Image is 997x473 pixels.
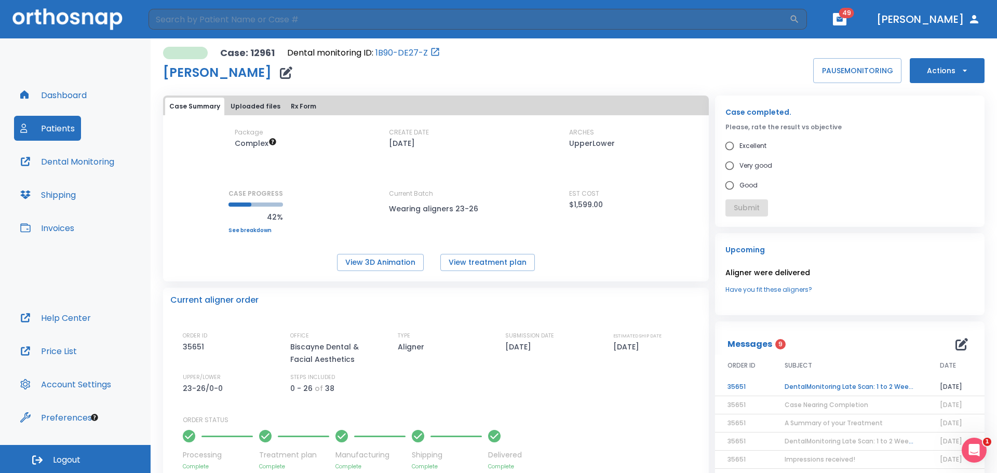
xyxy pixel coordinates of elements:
[235,128,263,137] p: Package
[287,47,373,59] p: Dental monitoring ID:
[228,227,283,234] a: See breakdown
[940,455,962,464] span: [DATE]
[389,137,415,150] p: [DATE]
[727,338,772,350] p: Messages
[14,116,81,141] button: Patients
[725,244,974,256] p: Upcoming
[389,202,482,215] p: Wearing aligners 23-26
[183,382,226,395] p: 23-26/0-0
[165,98,224,115] button: Case Summary
[983,438,991,446] span: 1
[14,372,117,397] button: Account Settings
[725,285,974,294] a: Have you fit these aligners?
[335,450,406,461] p: Manufacturing
[14,339,83,363] button: Price List
[14,215,80,240] button: Invoices
[940,437,962,445] span: [DATE]
[839,8,854,18] span: 49
[325,382,334,395] p: 38
[715,378,772,396] td: 35651
[220,47,275,59] p: Case: 12961
[375,47,428,59] a: 1B90-DE27-Z
[315,382,323,395] p: of
[14,305,97,330] button: Help Center
[183,415,702,425] p: ORDER STATUS
[53,454,80,466] span: Logout
[785,455,855,464] span: Impressions received!
[337,254,424,271] button: View 3D Animation
[940,418,962,427] span: [DATE]
[727,455,746,464] span: 35651
[335,463,406,470] p: Complete
[14,83,93,107] button: Dashboard
[235,138,277,148] span: Up to 50 Steps (100 aligners)
[14,149,120,174] button: Dental Monitoring
[290,373,335,382] p: STEPS INCLUDED
[785,400,868,409] span: Case Nearing Completion
[613,331,662,341] p: ESTIMATED SHIP DATE
[90,413,99,422] div: Tooltip anchor
[727,400,746,409] span: 35651
[228,189,283,198] p: CASE PROGRESS
[927,378,985,396] td: [DATE]
[739,140,766,152] span: Excellent
[569,137,615,150] p: UpperLower
[613,341,643,353] p: [DATE]
[440,254,535,271] button: View treatment plan
[569,128,594,137] p: ARCHES
[727,418,746,427] span: 35651
[940,400,962,409] span: [DATE]
[14,405,98,430] button: Preferences
[739,179,758,192] span: Good
[569,189,599,198] p: EST COST
[775,339,786,349] span: 9
[505,331,554,341] p: SUBMISSION DATE
[183,331,207,341] p: ORDER ID
[12,8,123,30] img: Orthosnap
[389,128,429,137] p: CREATE DATE
[727,437,746,445] span: 35651
[389,189,482,198] p: Current Batch
[226,98,285,115] button: Uploaded files
[14,182,82,207] button: Shipping
[287,98,320,115] button: Rx Form
[739,159,772,172] span: Very good
[488,450,522,461] p: Delivered
[165,98,707,115] div: tabs
[398,331,410,341] p: TYPE
[183,463,253,470] p: Complete
[290,382,313,395] p: 0 - 26
[412,450,482,461] p: Shipping
[398,341,428,353] p: Aligner
[149,9,789,30] input: Search by Patient Name or Case #
[259,450,329,461] p: Treatment plan
[290,331,309,341] p: OFFICE
[259,463,329,470] p: Complete
[772,378,927,396] td: DentalMonitoring Late Scan: 1 to 2 Weeks Notification
[727,361,756,370] span: ORDER ID
[170,294,259,306] p: Current aligner order
[290,341,379,366] p: Biscayne Dental & Facial Aesthetics
[725,106,974,118] p: Case completed.
[287,47,440,59] div: Open patient in dental monitoring portal
[183,341,208,353] p: 35651
[872,10,985,29] button: [PERSON_NAME]
[962,438,987,463] iframe: Intercom live chat
[412,463,482,470] p: Complete
[183,373,221,382] p: UPPER/LOWER
[940,361,956,370] span: DATE
[785,437,955,445] span: DentalMonitoring Late Scan: 1 to 2 Weeks Notification
[785,361,812,370] span: SUBJECT
[569,198,603,211] p: $1,599.00
[813,58,901,83] button: PAUSEMONITORING
[505,341,535,353] p: [DATE]
[228,211,283,223] p: 42%
[488,463,522,470] p: Complete
[163,66,272,79] h1: [PERSON_NAME]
